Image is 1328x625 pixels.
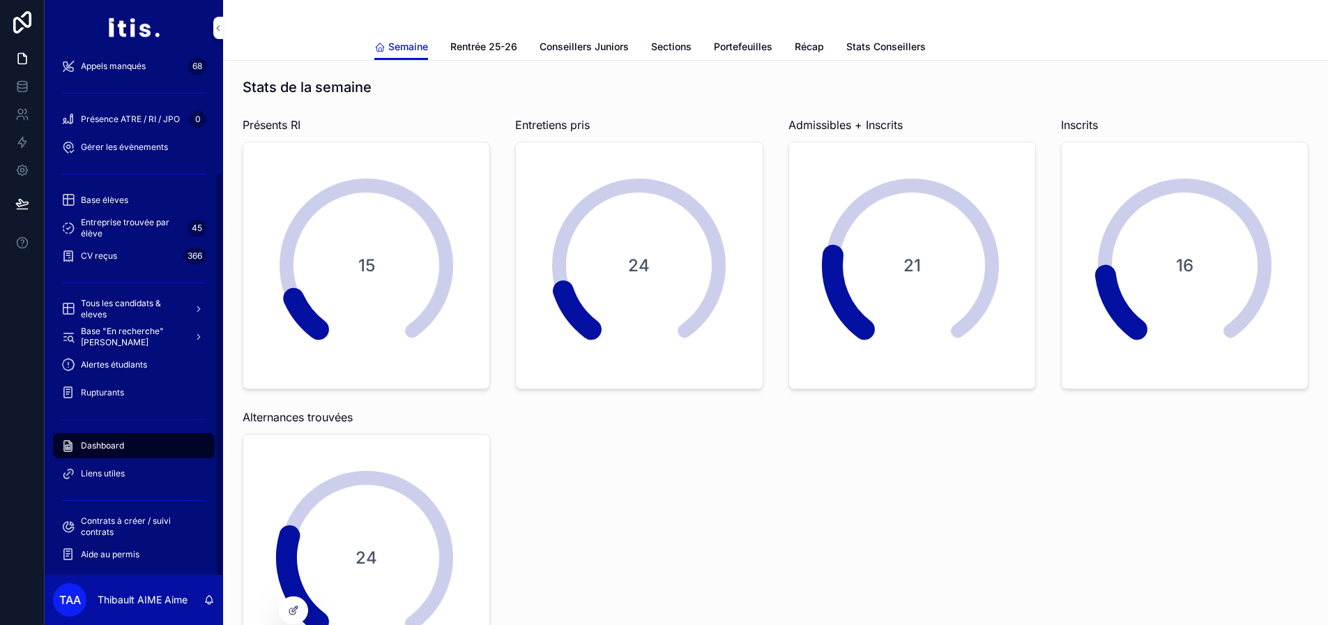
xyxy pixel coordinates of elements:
span: Sections [651,40,692,54]
a: Portefeuilles [714,34,772,62]
a: Appels manqués68 [53,54,215,79]
div: 0 [190,111,206,128]
span: Présents RI [243,116,300,133]
span: Inscrits [1061,116,1098,133]
a: Rentrée 25-26 [450,34,517,62]
img: App logo [107,17,160,39]
a: Sections [651,34,692,62]
span: Récap [795,40,824,54]
a: Entreprise trouvée par élève45 [53,216,215,241]
div: 45 [188,220,206,236]
span: Portefeuilles [714,40,772,54]
div: 366 [183,248,206,264]
span: Appels manqués [81,61,146,72]
span: Présence ATRE / RI / JPO [81,114,180,125]
a: Rupturants [53,380,215,405]
a: Aide au permis [53,542,215,567]
span: Semaine [388,40,428,54]
a: Alertes étudiants [53,352,215,377]
span: TAA [59,592,81,608]
a: Gérer les évènements [53,135,215,160]
a: Contrats à créer / suivi contrats [53,514,215,539]
span: Entretiens pris [515,116,590,133]
span: Aide au permis [81,549,139,560]
span: Admissibles + Inscrits [788,116,903,133]
a: CV reçus366 [53,243,215,269]
span: Tous les candidats & eleves [81,298,183,320]
a: Récap [795,34,824,62]
span: Dashboard [81,440,124,451]
span: 24 [319,547,414,569]
div: scrollable content [45,56,223,575]
h1: Stats de la semaine [243,77,372,97]
span: Liens utiles [81,468,125,479]
span: Conseillers Juniors [540,40,629,54]
a: Liens utiles [53,461,215,486]
span: 16 [1137,255,1232,277]
a: Dashboard [53,433,215,458]
a: Stats Conseillers [846,34,926,62]
a: Base "En recherche" [PERSON_NAME] [53,324,215,349]
span: Base élèves [81,195,128,206]
a: Semaine [374,34,428,61]
span: Entreprise trouvée par élève [81,217,182,239]
a: Conseillers Juniors [540,34,629,62]
span: 24 [592,255,687,277]
span: Base "En recherche" [PERSON_NAME] [81,326,183,348]
span: Rentrée 25-26 [450,40,517,54]
span: Rupturants [81,387,124,398]
span: Contrats à créer / suivi contrats [81,515,201,538]
span: Alertes étudiants [81,359,147,370]
span: Stats Conseillers [846,40,926,54]
a: Tous les candidats & eleves [53,296,215,322]
div: 68 [188,58,206,75]
span: 15 [319,255,414,277]
a: Présence ATRE / RI / JPO0 [53,107,215,132]
p: Thibault AIME Aime [98,593,188,607]
span: Alternances trouvées [243,409,353,426]
span: 21 [864,255,959,277]
a: Base élèves [53,188,215,213]
span: CV reçus [81,250,117,262]
span: Gérer les évènements [81,142,168,153]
